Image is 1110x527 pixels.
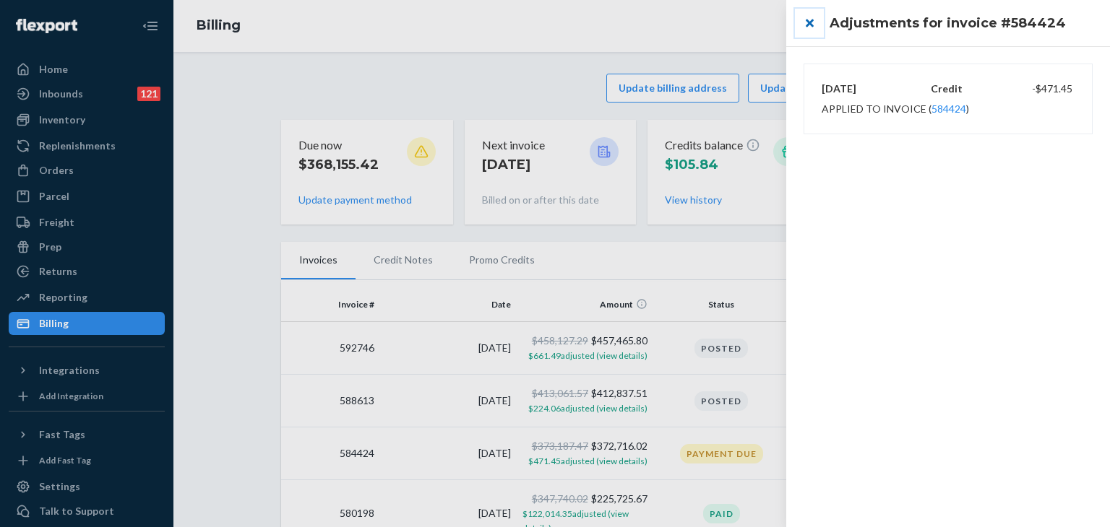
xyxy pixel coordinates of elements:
[822,102,969,116] div: Applied to invoice ( )
[932,102,966,116] button: 584424
[905,82,989,96] p: Credit
[830,14,1093,32] h3: Adjustments for invoice #584424
[795,9,824,38] button: close
[989,82,1072,96] div: -$471.45
[822,82,905,96] p: [DATE]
